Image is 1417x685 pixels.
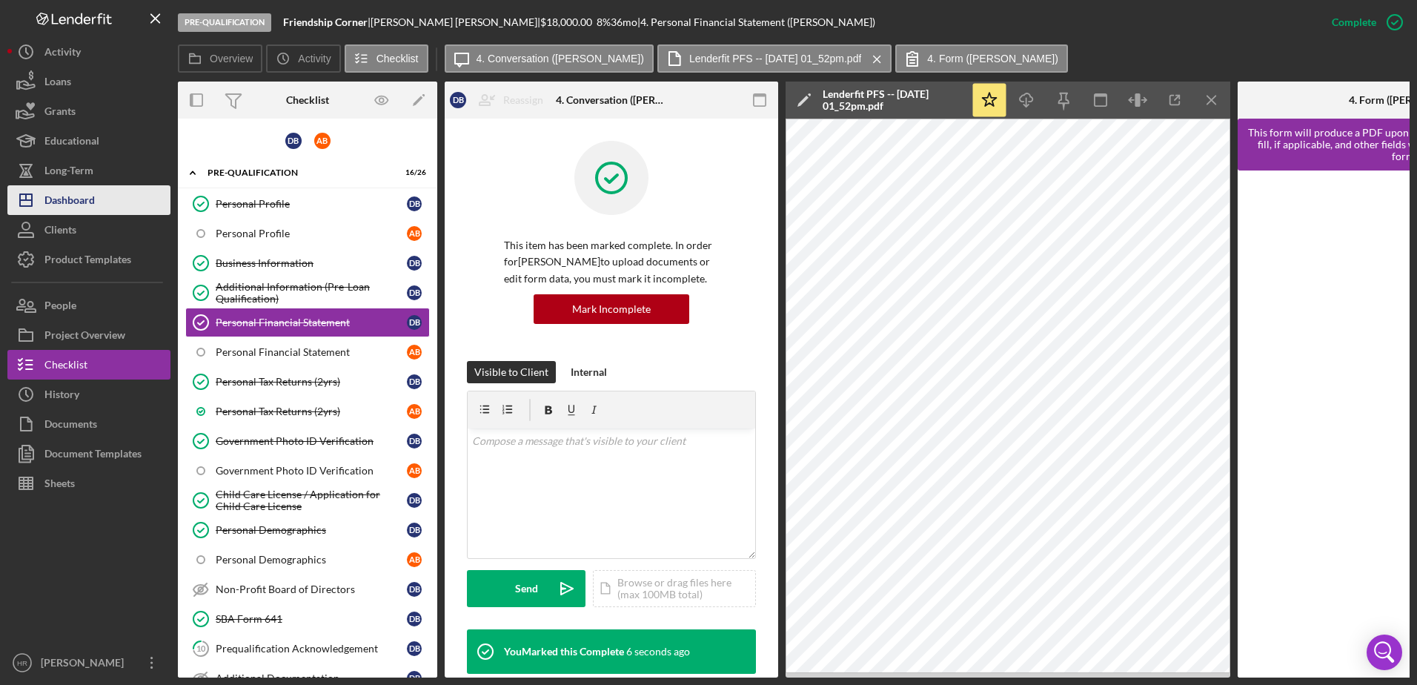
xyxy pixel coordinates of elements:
[178,13,271,32] div: Pre-Qualification
[637,16,875,28] div: | 4. Personal Financial Statement ([PERSON_NAME])
[185,189,430,219] a: Personal ProfileDB
[216,465,407,477] div: Government Photo ID Verification
[185,456,430,486] a: Government Photo ID VerificationAB
[927,53,1058,64] label: 4. Form ([PERSON_NAME])
[314,133,331,149] div: A B
[17,659,27,667] text: HR
[185,634,430,664] a: 10Prequalification AcknowledgementDB
[657,44,892,73] button: Lenderfit PFS -- [DATE] 01_52pm.pdf
[407,434,422,449] div: D B
[185,248,430,278] a: Business InformationDB
[407,523,422,537] div: D B
[407,552,422,567] div: A B
[407,226,422,241] div: A B
[7,648,170,678] button: HR[PERSON_NAME]
[216,613,407,625] div: SBA Form 641
[266,44,340,73] button: Activity
[407,612,422,626] div: D B
[407,463,422,478] div: A B
[216,228,407,239] div: Personal Profile
[216,489,407,512] div: Child Care License / Application for Child Care License
[504,237,719,287] p: This item has been marked complete. In order for [PERSON_NAME] to upload documents or edit form d...
[196,643,206,653] tspan: 10
[185,486,430,515] a: Child Care License / Application for Child Care LicenseDB
[467,570,585,607] button: Send
[178,44,262,73] button: Overview
[1367,635,1402,670] div: Open Intercom Messenger
[450,92,466,108] div: D B
[376,53,419,64] label: Checklist
[208,168,389,177] div: Pre-Qualification
[626,646,690,658] time: 2025-08-27 17:54
[216,281,407,305] div: Additional Information (Pre-Loan Qualification)
[283,16,368,28] b: Friendship Corner
[216,643,407,655] div: Prequalification Acknowledgement
[185,426,430,456] a: Government Photo ID VerificationDB
[407,285,422,300] div: D B
[216,672,407,684] div: Additional Documentation
[216,524,407,536] div: Personal Demographics
[185,515,430,545] a: Personal DemographicsDB
[185,545,430,575] a: Personal DemographicsAB
[407,582,422,597] div: D B
[477,53,644,64] label: 4. Conversation ([PERSON_NAME])
[442,85,558,115] button: DBReassign
[407,256,422,271] div: D B
[371,16,540,28] div: [PERSON_NAME] [PERSON_NAME] |
[345,44,428,73] button: Checklist
[597,16,611,28] div: 8 %
[563,361,614,383] button: Internal
[895,44,1068,73] button: 4. Form ([PERSON_NAME])
[185,397,430,426] a: Personal Tax Returns (2yrs)AB
[298,53,331,64] label: Activity
[216,257,407,269] div: Business Information
[504,646,624,658] div: You Marked this Complete
[216,346,407,358] div: Personal Financial Statement
[216,376,407,388] div: Personal Tax Returns (2yrs)
[689,53,861,64] label: Lenderfit PFS -- [DATE] 01_52pm.pdf
[407,493,422,508] div: D B
[556,94,667,106] div: 4. Conversation ([PERSON_NAME])
[7,469,170,498] button: Sheets
[571,361,607,383] div: Internal
[37,648,133,681] div: [PERSON_NAME]
[572,294,651,324] div: Mark Incomplete
[474,361,548,383] div: Visible to Client
[185,604,430,634] a: SBA Form 641DB
[1332,7,1376,37] div: Complete
[1317,7,1410,37] button: Complete
[534,294,689,324] button: Mark Incomplete
[216,435,407,447] div: Government Photo ID Verification
[285,133,302,149] div: D B
[407,404,422,419] div: A B
[399,168,426,177] div: 16 / 26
